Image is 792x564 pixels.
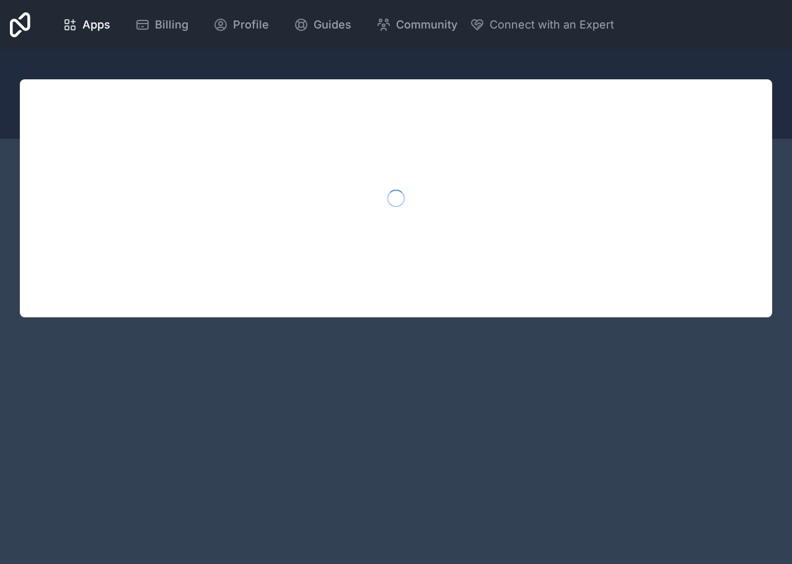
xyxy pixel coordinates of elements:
[53,11,120,38] a: Apps
[233,16,269,33] span: Profile
[125,11,198,38] a: Billing
[396,16,457,33] span: Community
[490,16,614,33] span: Connect with an Expert
[203,11,279,38] a: Profile
[284,11,361,38] a: Guides
[155,16,188,33] span: Billing
[366,11,467,38] a: Community
[82,16,110,33] span: Apps
[314,16,351,33] span: Guides
[470,16,614,33] button: Connect with an Expert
